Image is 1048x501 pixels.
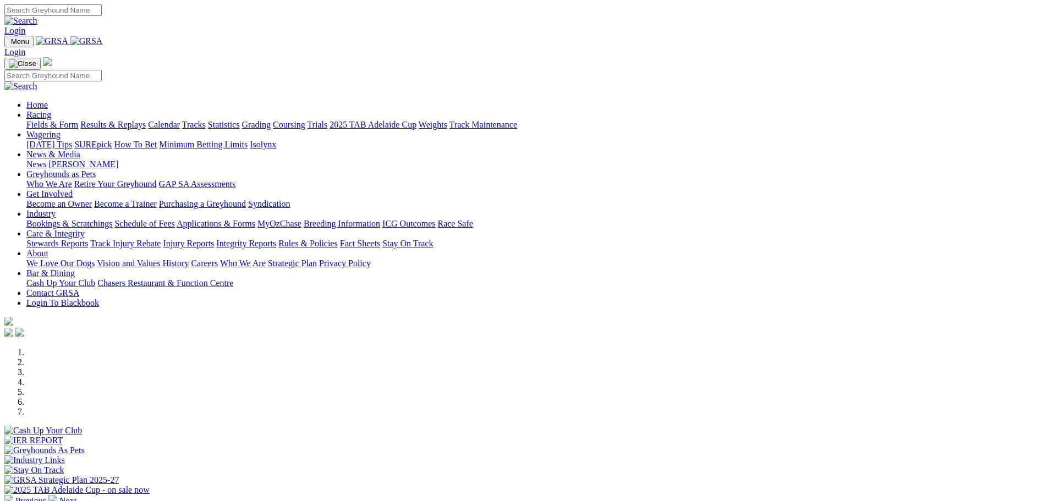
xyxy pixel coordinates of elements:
a: Coursing [273,120,305,129]
a: Purchasing a Greyhound [159,199,246,208]
a: Greyhounds as Pets [26,169,96,179]
div: Greyhounds as Pets [26,179,1044,189]
img: Close [9,59,36,68]
a: Breeding Information [304,219,380,228]
a: [PERSON_NAME] [48,159,118,169]
img: Search [4,81,37,91]
img: 2025 TAB Adelaide Cup - on sale now [4,485,150,495]
a: Track Maintenance [449,120,517,129]
img: IER REPORT [4,436,63,445]
img: facebook.svg [4,328,13,337]
a: Retire Your Greyhound [74,179,157,189]
a: Become a Trainer [94,199,157,208]
button: Toggle navigation [4,58,41,70]
a: Applications & Forms [177,219,255,228]
a: Cash Up Your Club [26,278,95,288]
div: Care & Integrity [26,239,1044,249]
img: twitter.svg [15,328,24,337]
a: Login To Blackbook [26,298,99,307]
a: Bookings & Scratchings [26,219,112,228]
a: About [26,249,48,258]
a: Fact Sheets [340,239,380,248]
img: GRSA [36,36,68,46]
button: Toggle navigation [4,36,34,47]
a: History [162,258,189,268]
a: Minimum Betting Limits [159,140,248,149]
div: Get Involved [26,199,1044,209]
a: Rules & Policies [278,239,338,248]
a: News & Media [26,150,80,159]
a: News [26,159,46,169]
a: Calendar [148,120,180,129]
a: Injury Reports [163,239,214,248]
a: Who We Are [26,179,72,189]
a: Weights [419,120,447,129]
img: GRSA Strategic Plan 2025-27 [4,475,119,485]
input: Search [4,70,102,81]
a: Statistics [208,120,240,129]
a: Results & Replays [80,120,146,129]
a: Wagering [26,130,61,139]
a: Chasers Restaurant & Function Centre [97,278,233,288]
a: [DATE] Tips [26,140,72,149]
a: Home [26,100,48,109]
a: Vision and Values [97,258,160,268]
div: Racing [26,120,1044,130]
div: Bar & Dining [26,278,1044,288]
a: Stay On Track [382,239,433,248]
span: Menu [11,37,29,46]
a: Racing [26,110,51,119]
img: Cash Up Your Club [4,426,82,436]
a: SUREpick [74,140,112,149]
a: Bar & Dining [26,268,75,278]
a: Integrity Reports [216,239,276,248]
a: Login [4,26,25,35]
div: News & Media [26,159,1044,169]
a: GAP SA Assessments [159,179,236,189]
a: Contact GRSA [26,288,79,298]
a: 2025 TAB Adelaide Cup [330,120,416,129]
a: Industry [26,209,56,218]
a: Race Safe [437,219,473,228]
div: About [26,258,1044,268]
a: Get Involved [26,189,73,199]
img: logo-grsa-white.png [43,57,52,66]
a: Login [4,47,25,57]
img: Stay On Track [4,465,64,475]
img: Industry Links [4,455,65,465]
a: Careers [191,258,218,268]
div: Industry [26,219,1044,229]
a: We Love Our Dogs [26,258,95,268]
div: Wagering [26,140,1044,150]
img: logo-grsa-white.png [4,317,13,326]
a: Care & Integrity [26,229,85,238]
a: MyOzChase [257,219,301,228]
a: Schedule of Fees [114,219,174,228]
img: Search [4,16,37,26]
input: Search [4,4,102,16]
a: ICG Outcomes [382,219,435,228]
a: Track Injury Rebate [90,239,161,248]
a: Become an Owner [26,199,92,208]
a: Grading [242,120,271,129]
a: Stewards Reports [26,239,88,248]
a: Syndication [248,199,290,208]
a: Fields & Form [26,120,78,129]
img: GRSA [70,36,103,46]
a: How To Bet [114,140,157,149]
a: Strategic Plan [268,258,317,268]
a: Isolynx [250,140,276,149]
a: Privacy Policy [319,258,371,268]
a: Tracks [182,120,206,129]
a: Who We Are [220,258,266,268]
a: Trials [307,120,327,129]
img: Greyhounds As Pets [4,445,85,455]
